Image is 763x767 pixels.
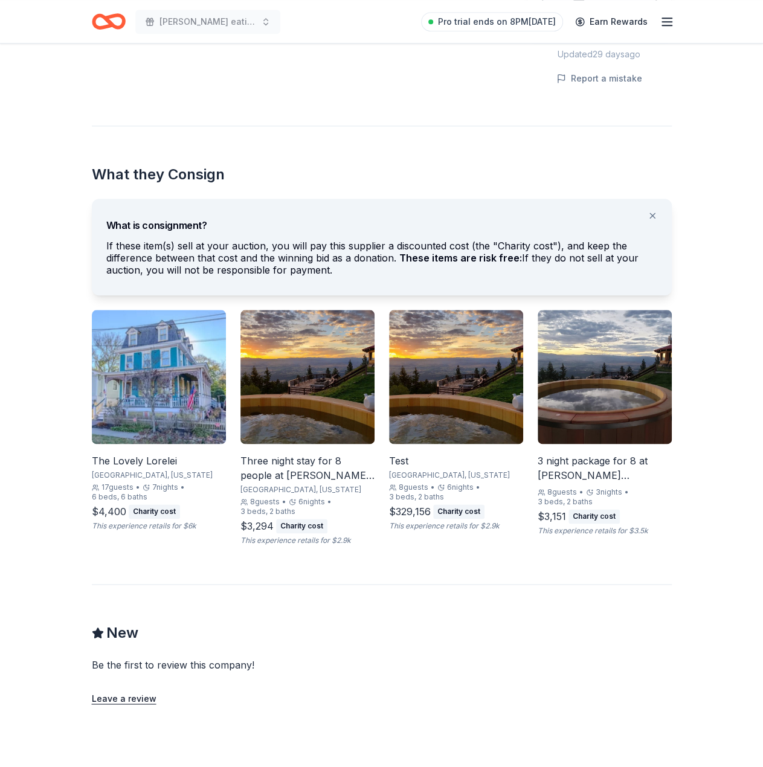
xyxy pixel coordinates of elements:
div: Three night stay for 8 people at [PERSON_NAME][GEOGRAPHIC_DATA] and Retreat in the [GEOGRAPHIC_DA... [240,454,375,483]
div: • [327,497,332,507]
a: Home [92,7,126,36]
div: Be the first to review this company! [92,657,401,672]
span: 7 nights [152,483,178,492]
span: 3 nights [596,487,622,497]
div: If these item(s) sell at your auction, you will pay this supplier a discounted cost (the "Charity... [106,240,657,281]
img: Image for The Lovely Lorelei [92,310,226,444]
div: This experience retails for $6k [92,521,226,531]
button: Leave a review [92,691,156,705]
div: • [431,483,435,492]
div: Charity cost [276,519,327,533]
span: 17 guests [101,483,134,492]
div: $4,400 [92,504,126,519]
span: 8 guests [399,483,428,492]
span: Pro trial ends on 8PM[DATE] [438,14,556,29]
div: $3,294 [240,519,274,533]
div: This experience retails for $2.9k [389,521,523,531]
span: New [106,623,138,643]
span: 6 nights [447,483,474,492]
img: Image for Test [389,310,523,444]
a: Pro trial ends on 8PM[DATE] [421,12,563,31]
div: • [476,483,480,492]
span: 8 guests [547,487,577,497]
div: This experience retails for $3.5k [538,526,672,536]
div: • [136,483,140,492]
div: 3 night package for 8 at [PERSON_NAME][GEOGRAPHIC_DATA] [538,454,672,483]
div: • [579,487,584,497]
div: [GEOGRAPHIC_DATA], [US_STATE] [240,485,375,495]
div: What is consignment? [106,208,657,233]
div: Charity cost [129,504,180,519]
div: $3,151 [538,509,566,524]
div: 3 beds, 2 baths [538,497,593,507]
div: Charity cost [433,504,485,519]
div: 6 beds, 6 baths [92,492,147,502]
div: • [282,497,286,507]
span: 8 guests [250,497,280,507]
div: 3 beds, 2 baths [240,507,295,516]
img: Image for 3 night package for 8 at Downing Mountain Lodge [538,310,672,444]
div: [GEOGRAPHIC_DATA], [US_STATE] [92,470,226,480]
div: • [181,483,185,492]
div: Test [389,454,523,468]
h2: What they Consign [92,165,672,184]
span: These items are risk free: [399,252,522,264]
span: 6 nights [298,497,325,507]
div: • [625,487,629,497]
div: Updated 29 days ago [527,47,672,62]
div: $329,156 [389,504,431,519]
button: [PERSON_NAME] eating contest 2 [135,10,280,34]
div: Charity cost [568,509,620,524]
button: Report a mistake [556,71,642,86]
div: [GEOGRAPHIC_DATA], [US_STATE] [389,470,523,480]
div: This experience retails for $2.9k [240,536,375,545]
div: 3 beds, 2 baths [389,492,444,502]
div: The Lovely Lorelei [92,454,226,468]
span: [PERSON_NAME] eating contest 2 [159,14,256,29]
a: Earn Rewards [568,11,655,33]
img: Image for Three night stay for 8 people at Downing Mountain Lodge and Retreat in the Rocky Mounta... [240,310,375,444]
